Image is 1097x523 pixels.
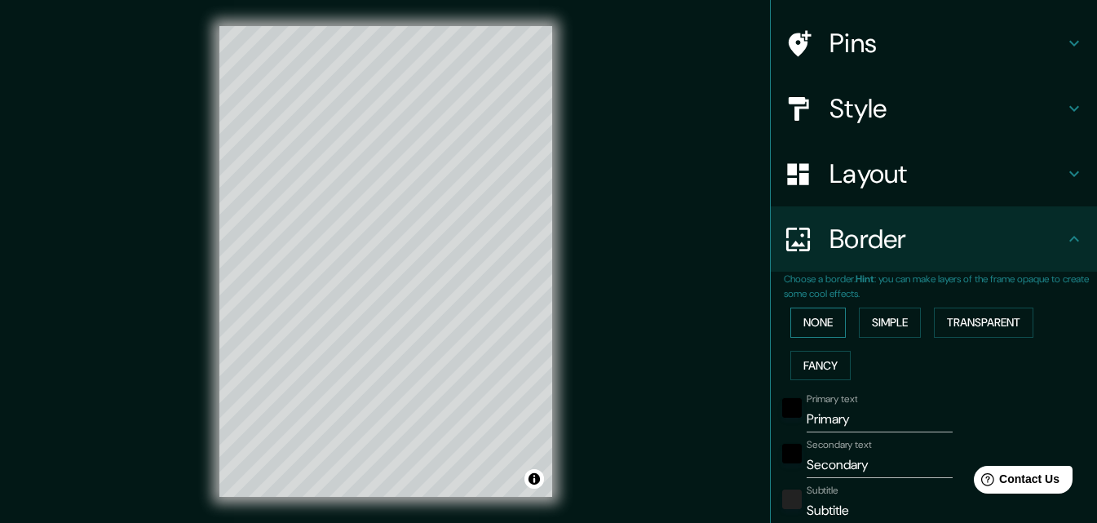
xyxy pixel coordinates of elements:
div: Layout [771,141,1097,206]
div: Style [771,76,1097,141]
label: Primary text [807,392,857,406]
button: Toggle attribution [524,469,544,489]
button: Simple [859,308,921,338]
h4: Style [829,92,1064,125]
button: Fancy [790,351,851,381]
button: Transparent [934,308,1033,338]
button: black [782,444,802,463]
h4: Pins [829,27,1064,60]
button: black [782,398,802,418]
div: Border [771,206,1097,272]
p: Choose a border. : you can make layers of the frame opaque to create some cool effects. [784,272,1097,301]
h4: Border [829,223,1064,255]
iframe: Help widget launcher [952,459,1079,505]
div: Pins [771,11,1097,76]
b: Hint [856,273,874,286]
label: Subtitle [807,484,838,498]
label: Secondary text [807,438,872,452]
h4: Layout [829,157,1064,190]
button: None [790,308,846,338]
button: color-222222 [782,490,802,509]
